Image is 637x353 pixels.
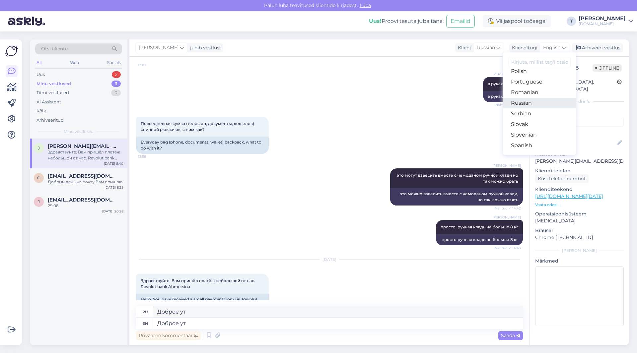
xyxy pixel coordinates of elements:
[397,173,519,184] span: это могут взвесить вместе с чемоданом ручной клади но так можно брать
[37,175,40,180] span: o
[535,158,624,165] p: [PERSON_NAME][EMAIL_ADDRESS][DOMAIN_NAME]
[69,58,80,67] div: Web
[446,15,475,28] button: Emailid
[136,137,269,154] div: Everyday bag (phone, documents, wallet) backpack, what to do with it?
[535,98,624,104] div: Kliendi info
[535,108,624,115] p: Kliendi tag'id
[503,77,576,87] a: Portuguese
[111,89,121,96] div: 0
[138,63,163,68] span: 13:02
[436,234,523,245] div: просто ручная кладь не больше 8 кг
[495,206,521,211] span: Nähtud ✓ 14:42
[477,44,495,51] span: Russian
[153,306,523,318] textarea: Доброе ут
[358,2,373,8] span: Luba
[503,130,576,140] a: Slovenian
[38,146,40,150] span: j
[112,71,121,78] div: 2
[535,258,624,265] p: Märkmed
[503,119,576,130] a: Slovak
[106,58,122,67] div: Socials
[483,15,551,27] div: Väljaspool tööaega
[495,102,521,107] span: Nähtud ✓ 13:36
[535,151,624,158] p: Kliendi email
[441,224,518,229] span: просто ручная кладь не больше 8 кг
[390,188,523,206] div: это можно взвесить вместе с чемоданом ручной клади, но так можно взять
[495,246,521,251] span: Nähtud ✓ 14:43
[503,98,576,108] a: Russian
[139,44,178,51] span: [PERSON_NAME]
[48,149,123,161] div: Здравствуйте. Вам пришёл платёж небольшой от нас. Revolut bank Ahmetsina
[48,203,123,209] div: 29.08
[579,16,626,21] div: [PERSON_NAME]
[535,186,624,193] p: Klienditeekond
[535,117,624,127] input: Lisa tag
[535,129,624,136] p: Kliendi nimi
[508,57,571,67] input: Kirjuta, millist tag'i otsid
[579,16,633,27] a: [PERSON_NAME][DOMAIN_NAME]
[369,18,382,24] b: Uus!
[535,248,624,254] div: [PERSON_NAME]
[36,71,45,78] div: Uus
[572,43,623,52] div: Arhiveeri vestlus
[105,185,123,190] div: [DATE] 8:29
[503,87,576,98] a: Romanian
[535,202,624,208] p: Vaata edasi ...
[509,44,537,51] div: Klienditugi
[579,21,626,27] div: [DOMAIN_NAME]
[136,331,201,340] div: Privaatne kommentaar
[102,209,123,214] div: [DATE] 20:28
[455,44,471,51] div: Klient
[48,179,123,185] div: Добрый день на почту Вам пришлю
[142,306,148,318] div: ru
[535,227,624,234] p: Brauser
[543,44,560,51] span: English
[36,89,69,96] div: Tiimi vestlused
[136,294,269,311] div: Hello. You have received a small payment from us. Revolut bank Ahmetsina
[535,174,589,183] div: Küsi telefoninumbrit
[138,154,163,159] span: 13:58
[48,173,117,179] span: organza73@mail.ru
[104,161,123,166] div: [DATE] 8:40
[593,64,622,72] span: Offline
[38,199,40,204] span: j
[503,151,576,161] a: Swedish
[36,117,64,124] div: Arhiveeritud
[535,234,624,241] p: Chrome [TECHNICAL_ID]
[35,58,43,67] div: All
[153,318,523,329] textarea: Доброе ут
[48,197,117,203] span: jonnyeng@gmail.com
[41,45,68,52] span: Otsi kliente
[535,167,624,174] p: Kliendi telefon
[503,108,576,119] a: Serbian
[141,121,255,132] span: Повседневная сумка (телефон, документы, кошелек) спинной рюкзачок, с ним как?
[111,81,121,87] div: 3
[535,217,624,224] p: [MEDICAL_DATA]
[492,163,521,168] span: [PERSON_NAME]
[492,72,521,77] span: [PERSON_NAME]
[501,332,520,338] span: Saada
[36,108,46,114] div: Kõik
[537,79,617,92] div: [GEOGRAPHIC_DATA], [GEOGRAPHIC_DATA]
[535,139,616,147] input: Lisa nimi
[48,143,117,149] span: jelena.ahmetsina@hotmail.com
[36,99,61,105] div: AI Assistent
[535,193,603,199] a: [URL][DOMAIN_NAME][DATE]
[136,257,523,263] div: [DATE]
[36,81,71,87] div: Minu vestlused
[503,66,576,77] a: Polish
[5,45,18,57] img: Askly Logo
[143,318,148,329] div: en
[535,210,624,217] p: Operatsioonisüsteem
[187,44,221,51] div: juhib vestlust
[369,17,444,25] div: Proovi tasuta juba täna:
[492,215,521,220] span: [PERSON_NAME]
[141,278,256,289] span: Здравствуйте. Вам пришёл платёж небольшой от нас. Revolut bank Ahmetsina
[567,17,576,26] div: T
[503,140,576,151] a: Spanish
[64,129,94,135] span: Minu vestlused
[488,81,518,86] span: в руках можно
[483,91,523,102] div: в руках можно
